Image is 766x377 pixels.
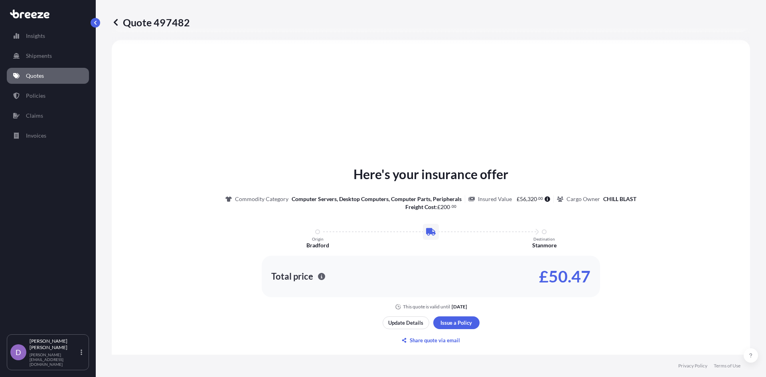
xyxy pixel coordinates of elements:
[16,348,21,356] span: D
[433,316,480,329] button: Issue a Policy
[520,196,526,202] span: 56
[30,352,79,367] p: [PERSON_NAME][EMAIL_ADDRESS][DOMAIN_NAME]
[450,205,451,208] span: .
[383,334,480,347] button: Share quote via email
[26,112,43,120] p: Claims
[26,92,45,100] p: Policies
[452,205,456,208] span: 00
[312,237,324,241] p: Origin
[26,72,44,80] p: Quotes
[405,203,436,210] b: Freight Cost
[533,237,555,241] p: Destination
[714,363,740,369] a: Terms of Use
[437,204,440,210] span: £
[452,304,467,310] p: [DATE]
[403,304,450,310] p: This quote is valid until
[527,196,537,202] span: 320
[539,270,590,283] p: £50.47
[405,203,456,211] p: :
[538,197,543,200] span: 00
[603,195,636,203] p: CHILL BLAST
[7,128,89,144] a: Invoices
[235,195,288,203] p: Commodity Category
[440,319,472,327] p: Issue a Policy
[537,197,538,200] span: .
[353,165,508,184] p: Here's your insurance offer
[410,336,460,344] p: Share quote via email
[383,316,429,329] button: Update Details
[7,28,89,44] a: Insights
[517,196,520,202] span: £
[678,363,707,369] a: Privacy Policy
[26,132,46,140] p: Invoices
[271,272,313,280] p: Total price
[532,241,557,249] p: Stanmore
[112,16,190,29] p: Quote 497482
[7,88,89,104] a: Policies
[30,338,79,351] p: [PERSON_NAME] [PERSON_NAME]
[478,195,512,203] p: Insured Value
[567,195,600,203] p: Cargo Owner
[388,319,423,327] p: Update Details
[7,108,89,124] a: Claims
[292,195,462,203] p: Computer Servers, Desktop Computers, Computer Parts, Peripherals
[526,196,527,202] span: ,
[7,48,89,64] a: Shipments
[440,204,450,210] span: 200
[26,52,52,60] p: Shipments
[7,68,89,84] a: Quotes
[26,32,45,40] p: Insights
[306,241,329,249] p: Bradford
